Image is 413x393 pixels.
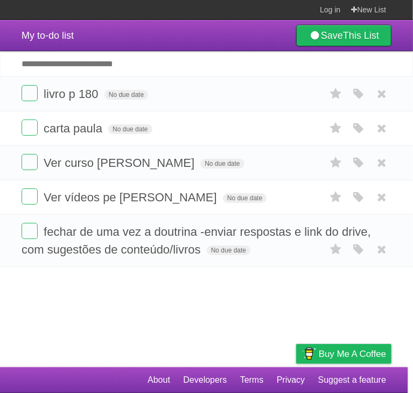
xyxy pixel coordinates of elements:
span: livro p 180 [44,87,101,101]
span: My to-do list [22,30,74,41]
label: Star task [326,241,346,258]
label: Done [22,223,38,239]
label: Star task [326,154,346,172]
a: Suggest a feature [318,370,386,390]
label: Done [22,85,38,101]
span: Ver curso [PERSON_NAME] [44,156,197,170]
span: carta paula [44,122,105,135]
span: No due date [200,159,244,169]
label: Done [22,120,38,136]
span: Ver vídeos pe [PERSON_NAME] [44,191,220,204]
span: No due date [223,193,267,203]
span: No due date [108,124,152,134]
a: Developers [183,370,227,390]
a: Privacy [277,370,305,390]
b: This List [343,30,379,41]
img: Buy me a coffee [302,345,316,363]
a: Buy me a coffee [296,344,391,364]
span: No due date [207,245,250,255]
span: fechar de uma vez a doutrina -enviar respostas e link do drive, com sugestões de conteúdo/livros [22,225,371,256]
a: Terms [240,370,264,390]
label: Done [22,154,38,170]
label: Star task [326,85,346,103]
span: Buy me a coffee [319,345,386,363]
a: About [148,370,170,390]
span: No due date [104,90,148,100]
label: Done [22,188,38,205]
a: SaveThis List [296,25,391,46]
label: Star task [326,188,346,206]
label: Star task [326,120,346,137]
